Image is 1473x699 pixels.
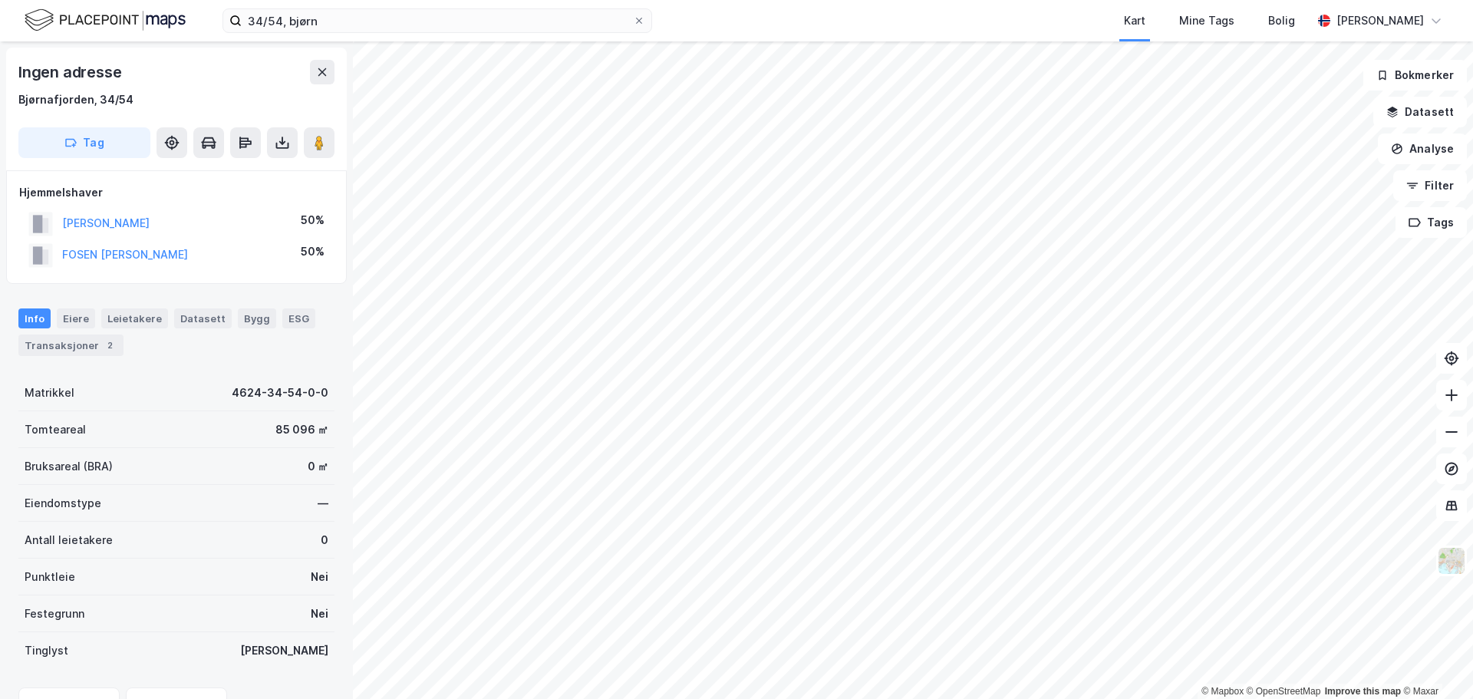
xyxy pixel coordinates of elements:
div: 4624-34-54-0-0 [232,384,328,402]
div: — [318,494,328,513]
iframe: Chat Widget [1396,625,1473,699]
img: Z [1437,546,1466,575]
div: Matrikkel [25,384,74,402]
img: logo.f888ab2527a4732fd821a326f86c7f29.svg [25,7,186,34]
div: Kontrollprogram for chat [1396,625,1473,699]
div: Mine Tags [1179,12,1234,30]
div: Nei [311,568,328,586]
div: 0 ㎡ [308,457,328,476]
div: Leietakere [101,308,168,328]
div: Festegrunn [25,605,84,623]
div: Bolig [1268,12,1295,30]
div: 50% [301,211,325,229]
div: Bruksareal (BRA) [25,457,113,476]
button: Analyse [1378,134,1467,164]
button: Filter [1393,170,1467,201]
input: Søk på adresse, matrikkel, gårdeiere, leietakere eller personer [242,9,633,32]
div: 0 [321,531,328,549]
div: Punktleie [25,568,75,586]
div: Info [18,308,51,328]
div: ESG [282,308,315,328]
div: 85 096 ㎡ [275,420,328,439]
a: Mapbox [1201,686,1244,697]
button: Datasett [1373,97,1467,127]
div: Transaksjoner [18,335,124,356]
div: [PERSON_NAME] [240,641,328,660]
div: Bjørnafjorden, 34/54 [18,91,133,109]
div: [PERSON_NAME] [1336,12,1424,30]
button: Bokmerker [1363,60,1467,91]
div: Hjemmelshaver [19,183,334,202]
div: Tomteareal [25,420,86,439]
a: Improve this map [1325,686,1401,697]
div: 2 [102,338,117,353]
div: Kart [1124,12,1145,30]
button: Tags [1396,207,1467,238]
div: Datasett [174,308,232,328]
a: OpenStreetMap [1247,686,1321,697]
button: Tag [18,127,150,158]
div: Antall leietakere [25,531,113,549]
div: Eiendomstype [25,494,101,513]
div: Ingen adresse [18,60,124,84]
div: Nei [311,605,328,623]
div: Bygg [238,308,276,328]
div: 50% [301,242,325,261]
div: Eiere [57,308,95,328]
div: Tinglyst [25,641,68,660]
